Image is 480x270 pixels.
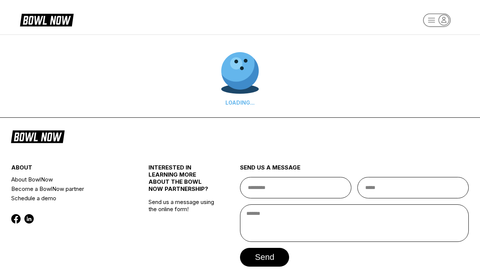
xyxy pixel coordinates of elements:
[221,99,259,106] div: LOADING...
[148,164,217,198] div: INTERESTED IN LEARNING MORE ABOUT THE BOWL NOW PARTNERSHIP?
[11,184,126,193] a: Become a BowlNow partner
[11,175,126,184] a: About BowlNow
[11,164,126,175] div: about
[240,248,289,267] button: send
[11,193,126,203] a: Schedule a demo
[240,164,469,177] div: send us a message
